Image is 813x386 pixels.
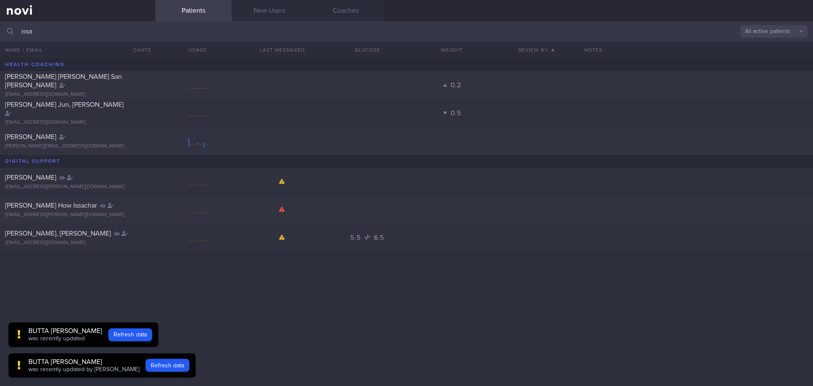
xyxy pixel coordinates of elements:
span: was recently updated [28,336,85,342]
span: [PERSON_NAME] [PERSON_NAME] San [PERSON_NAME] [5,73,122,89]
span: [PERSON_NAME] [5,133,56,140]
button: Refresh data [108,328,152,341]
span: was recently updated by [PERSON_NAME] [28,367,139,372]
div: [EMAIL_ADDRESS][DOMAIN_NAME] [5,92,150,98]
span: [PERSON_NAME], [PERSON_NAME] [5,230,111,237]
span: 6.5 [374,234,384,241]
span: 0.2 [451,82,461,89]
button: Last Messaged [240,42,325,58]
div: [EMAIL_ADDRESS][DOMAIN_NAME] [5,119,150,126]
div: [EMAIL_ADDRESS][PERSON_NAME][DOMAIN_NAME] [5,212,150,218]
div: BUTTA [PERSON_NAME] [28,358,139,366]
span: 5.5 [350,234,362,241]
button: All active patients [740,25,808,38]
div: Notes [579,42,813,58]
button: Glucose [325,42,409,58]
span: [PERSON_NAME] Jun, [PERSON_NAME] [5,101,124,108]
button: Review By [494,42,579,58]
span: [PERSON_NAME] [5,174,56,181]
div: [EMAIL_ADDRESS][DOMAIN_NAME] [5,240,150,246]
div: Usage [155,42,240,58]
div: [EMAIL_ADDRESS][PERSON_NAME][DOMAIN_NAME] [5,184,150,190]
div: [PERSON_NAME][EMAIL_ADDRESS][DOMAIN_NAME] [5,143,150,150]
span: [PERSON_NAME] How Issachar [5,202,97,209]
button: Weight [409,42,494,58]
div: BUTTA [PERSON_NAME] [28,327,102,335]
button: Chats [122,42,155,58]
button: Refresh data [146,359,189,372]
span: 0.5 [451,110,461,117]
